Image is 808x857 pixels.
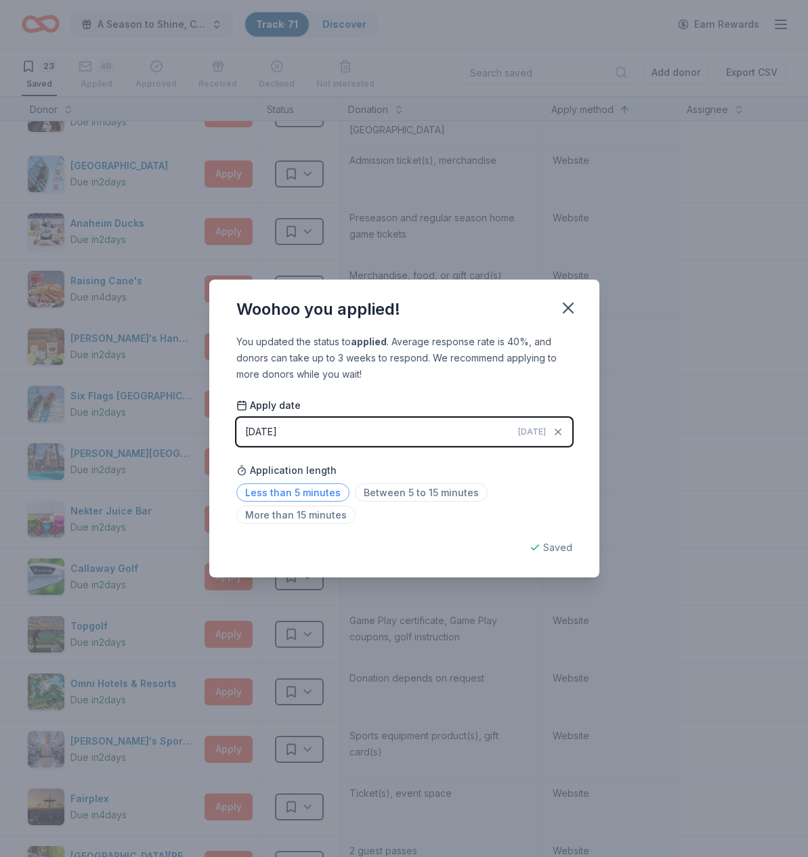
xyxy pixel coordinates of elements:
span: Application length [236,462,337,479]
span: More than 15 minutes [236,506,356,524]
span: [DATE] [518,426,546,437]
div: Woohoo you applied! [236,299,400,320]
span: Between 5 to 15 minutes [355,483,488,502]
div: You updated the status to . Average response rate is 40%, and donors can take up to 3 weeks to re... [236,334,572,382]
button: [DATE][DATE] [236,418,572,446]
span: Less than 5 minutes [236,483,349,502]
div: [DATE] [245,424,277,440]
b: applied [351,336,387,347]
span: Apply date [236,399,301,412]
